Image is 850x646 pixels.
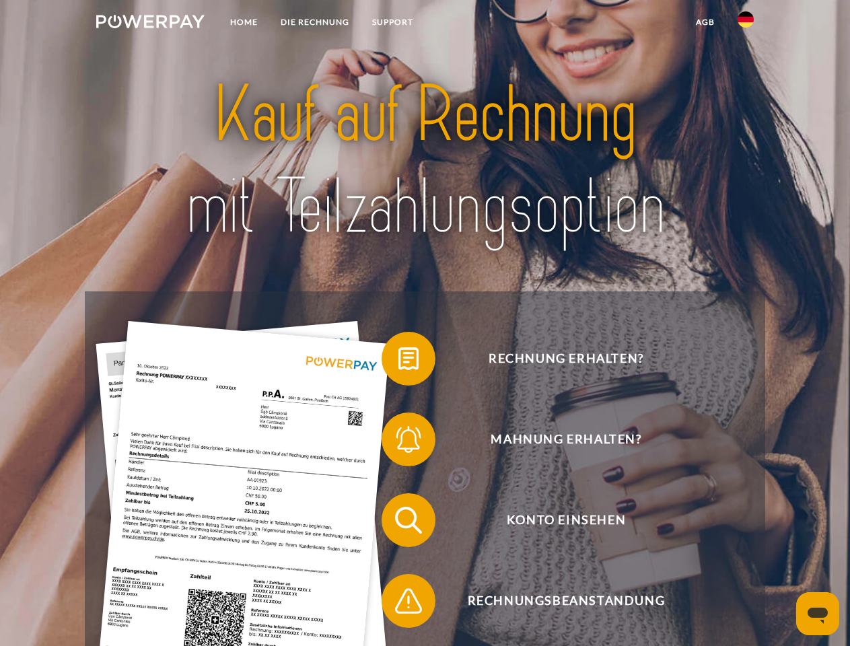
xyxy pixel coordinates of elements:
span: Rechnung erhalten? [401,332,731,386]
img: qb_bill.svg [392,342,425,375]
span: Konto einsehen [401,493,731,547]
a: SUPPORT [361,10,425,34]
a: agb [684,10,726,34]
span: Mahnung erhalten? [401,412,731,466]
span: Rechnungsbeanstandung [401,574,731,628]
button: Rechnungsbeanstandung [382,574,732,628]
img: title-powerpay_de.svg [129,65,721,258]
a: Home [219,10,269,34]
img: qb_bell.svg [392,423,425,456]
img: qb_search.svg [392,503,425,537]
button: Mahnung erhalten? [382,412,732,466]
button: Konto einsehen [382,493,732,547]
button: Rechnung erhalten? [382,332,732,386]
img: qb_warning.svg [392,584,425,618]
img: de [738,11,754,28]
iframe: Schaltfläche zum Öffnen des Messaging-Fensters [796,592,839,635]
a: DIE RECHNUNG [269,10,361,34]
img: logo-powerpay-white.svg [96,15,205,28]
